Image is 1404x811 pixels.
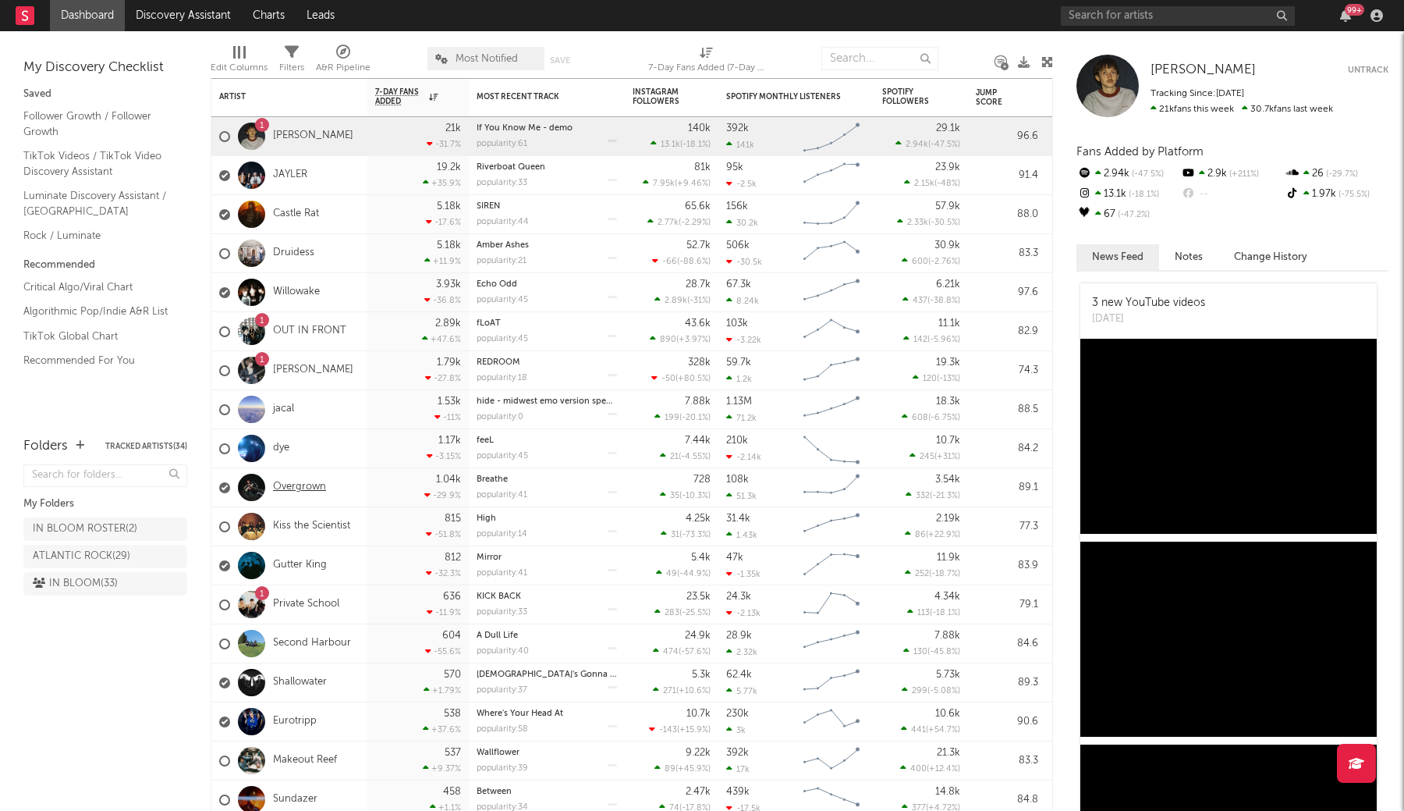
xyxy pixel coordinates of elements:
svg: Chart title [796,312,867,351]
span: 49 [666,570,677,578]
span: -20.1 % [682,414,708,422]
div: 5.4k [691,553,711,563]
svg: Chart title [796,195,867,234]
span: -47.5 % [931,141,958,149]
div: 1.13M [726,397,752,407]
div: popularity: 45 [477,335,528,343]
div: 19.2k [437,162,461,173]
a: IN BLOOM(33) [23,572,187,596]
svg: Chart title [796,390,867,429]
div: -2.14k [726,452,761,462]
a: Castle Rat [273,208,319,221]
span: 600 [912,258,928,266]
span: -31 % [690,297,708,305]
span: 2.77k [658,219,679,227]
div: -30.5k [726,257,762,267]
div: 31.4k [726,514,750,524]
div: ( ) [902,295,960,305]
div: 28.7k [686,279,711,290]
div: 3.93k [436,279,461,290]
div: A&R Pipeline [316,59,370,77]
a: Kiss the Scientist [273,520,350,533]
span: -50 [661,375,675,383]
div: 67 [1076,205,1180,225]
a: KICK BACK [477,592,521,601]
span: 31 [671,531,679,539]
span: -30.5 % [931,219,958,227]
div: 108k [726,475,749,485]
a: TikTok Global Chart [23,328,172,345]
span: [PERSON_NAME] [1150,63,1256,76]
div: 7-Day Fans Added (7-Day Fans Added) [648,39,765,84]
div: 636 [443,592,461,602]
div: 4.34k [934,592,960,602]
div: ( ) [647,217,711,227]
div: 2.94k [1076,164,1180,184]
span: Most Notified [456,54,518,64]
div: 1.53k [438,397,461,407]
div: 95k [726,162,743,173]
span: 252 [915,570,929,578]
span: 2.15k [914,180,934,188]
div: 89.1 [976,478,1038,497]
div: 30.2k [726,218,758,228]
svg: Chart title [796,117,867,156]
div: 1.04k [436,475,461,485]
div: 88.5 [976,400,1038,419]
button: 99+ [1340,9,1351,22]
div: 43.6k [685,318,711,329]
div: 328k [688,357,711,368]
div: ( ) [651,373,711,383]
div: 59.7k [726,357,751,368]
span: -4.55 % [681,453,708,461]
div: 728 [693,475,711,485]
span: 35 [670,492,679,500]
div: 812 [445,553,461,563]
a: Critical Algo/Viral Chart [23,279,172,296]
div: ( ) [651,139,711,149]
div: 23.9k [935,162,960,173]
div: 7.44k [685,436,711,446]
div: 1.43k [726,530,757,540]
div: SIREN [477,202,617,211]
div: -31.7 % [427,139,461,149]
a: Riverboat Queen [477,163,545,172]
div: 7.88k [685,397,711,407]
div: 24.3k [726,592,751,602]
div: popularity: 45 [477,452,528,461]
div: Recommended [23,256,187,275]
div: Filters [279,59,304,77]
span: Tracking Since: [DATE] [1150,89,1244,98]
div: -36.8 % [424,295,461,305]
a: IN BLOOM ROSTER(2) [23,518,187,541]
div: -27.8 % [425,373,461,383]
span: 13.1k [661,141,680,149]
span: 437 [913,297,927,305]
a: [PERSON_NAME] [273,364,353,377]
div: popularity: 41 [477,491,527,500]
a: If You Know Me - demo [477,124,573,133]
div: ATLANTIC ROCK ( 29 ) [33,547,130,566]
div: popularity: 14 [477,530,527,539]
div: 1.2k [726,374,752,384]
div: 84.2 [976,439,1038,458]
div: 88.0 [976,205,1038,224]
span: -18.7 % [931,570,958,578]
input: Search... [821,47,938,70]
span: -2.29 % [681,219,708,227]
div: Saved [23,85,187,104]
a: Sundazer [273,793,317,806]
div: 30.9k [934,240,960,251]
span: +3.97 % [679,336,708,344]
a: Algorithmic Pop/Indie A&R List [23,303,172,320]
div: If You Know Me - demo [477,124,617,133]
div: ( ) [902,256,960,266]
a: feeL [477,436,494,445]
div: 2.9k [1180,164,1284,184]
span: +80.5 % [678,375,708,383]
div: Echo Odd [477,280,617,289]
span: -18.1 % [682,141,708,149]
a: dye [273,442,289,455]
a: Recommended For You [23,352,172,369]
span: 142 [913,336,927,344]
